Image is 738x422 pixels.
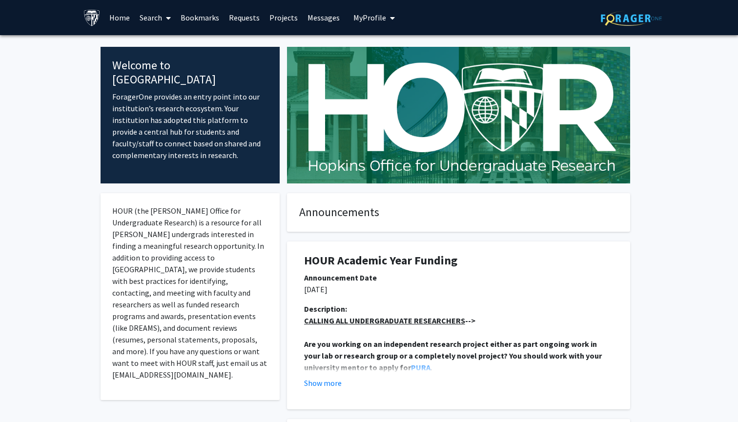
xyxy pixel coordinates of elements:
a: Requests [224,0,265,35]
a: Home [104,0,135,35]
button: Show more [304,377,342,389]
a: Bookmarks [176,0,224,35]
a: Search [135,0,176,35]
u: CALLING ALL UNDERGRADUATE RESEARCHERS [304,316,465,325]
img: ForagerOne Logo [601,11,662,26]
img: Johns Hopkins University Logo [83,9,101,26]
h4: Welcome to [GEOGRAPHIC_DATA] [112,59,268,87]
h1: HOUR Academic Year Funding [304,254,613,268]
div: Announcement Date [304,272,613,283]
span: My Profile [353,13,386,22]
p: HOUR (the [PERSON_NAME] Office for Undergraduate Research) is a resource for all [PERSON_NAME] un... [112,205,268,381]
div: Description: [304,303,613,315]
a: Messages [303,0,345,35]
a: PURA [411,362,430,372]
iframe: Chat [7,378,41,415]
h4: Announcements [299,205,618,220]
p: . [304,338,613,373]
strong: Are you working on an independent research project either as part ongoing work in your lab or res... [304,339,603,372]
a: Projects [265,0,303,35]
img: Cover Image [287,47,630,183]
p: ForagerOne provides an entry point into our institution’s research ecosystem. Your institution ha... [112,91,268,161]
p: [DATE] [304,283,613,295]
strong: --> [304,316,475,325]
